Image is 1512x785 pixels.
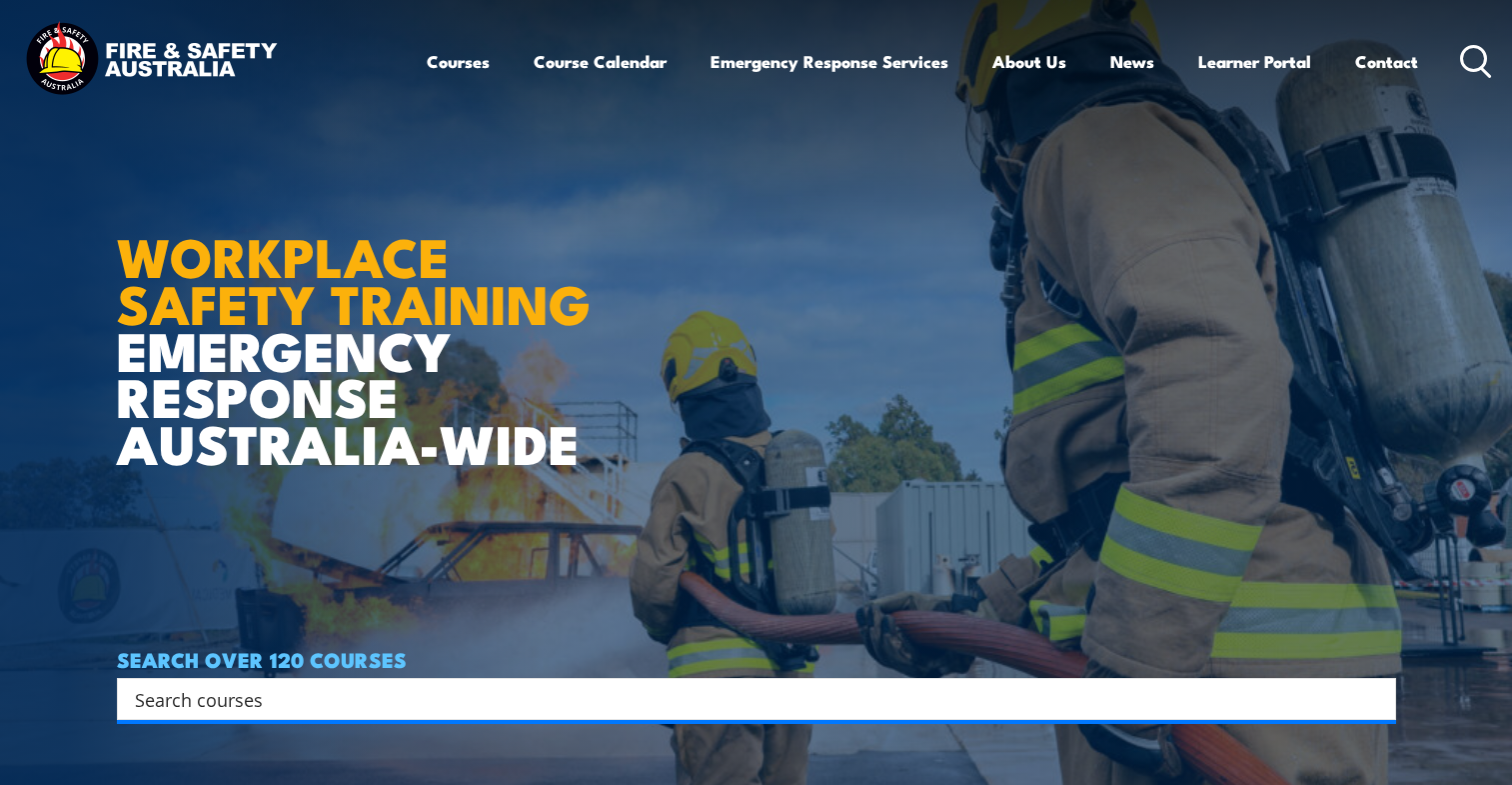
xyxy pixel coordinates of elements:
h1: EMERGENCY RESPONSE AUSTRALIA-WIDE [117,182,606,466]
button: Search magnifier button [1361,685,1389,713]
a: Courses [427,35,490,88]
a: Course Calendar [534,35,667,88]
form: Search form [139,685,1356,713]
strong: WORKPLACE SAFETY TRAINING [117,213,591,343]
h4: SEARCH OVER 120 COURSES [117,648,1396,670]
a: About Us [992,35,1066,88]
a: Contact [1355,35,1418,88]
input: Search input [135,684,1352,714]
a: Emergency Response Services [711,35,948,88]
a: News [1110,35,1154,88]
a: Learner Portal [1198,35,1311,88]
